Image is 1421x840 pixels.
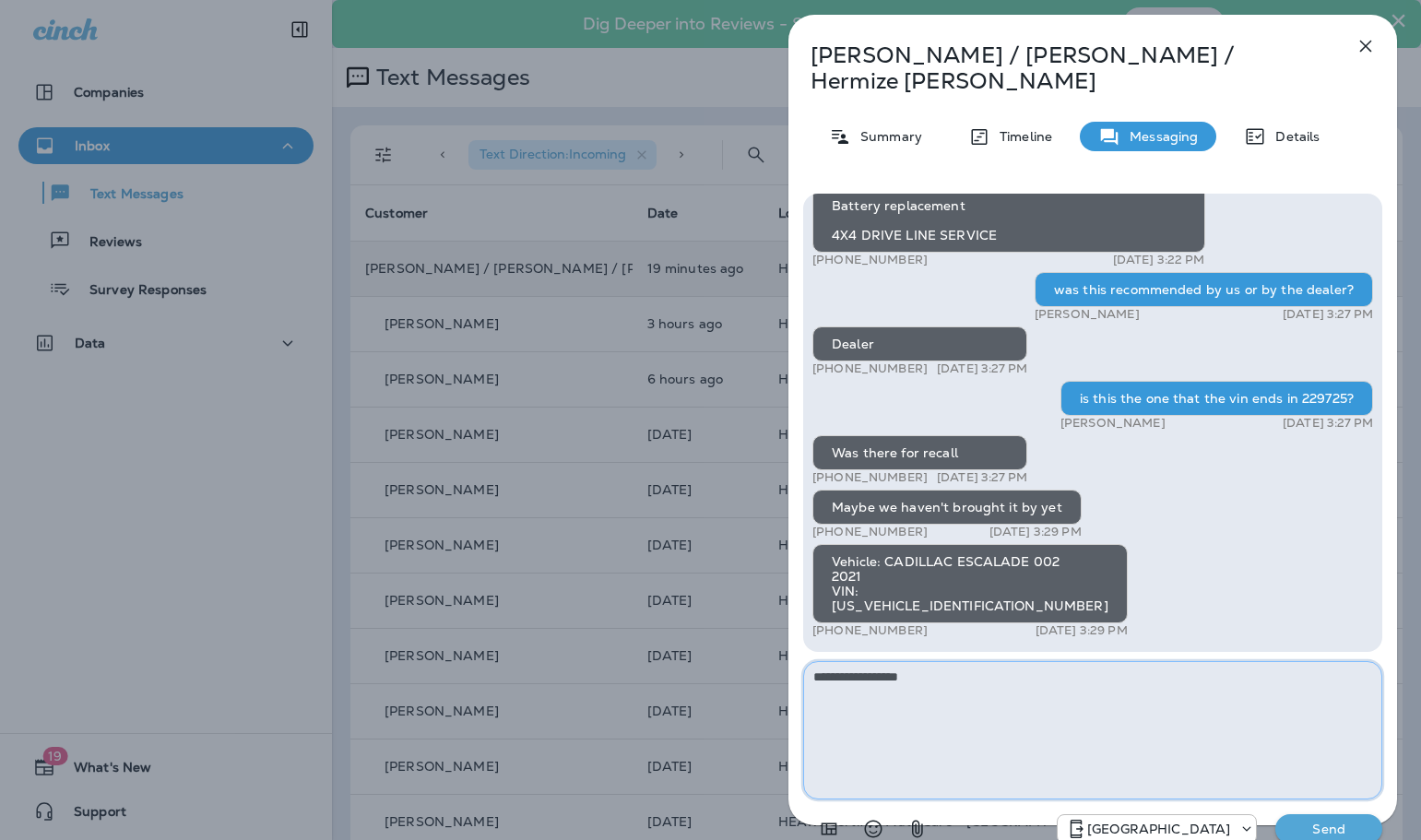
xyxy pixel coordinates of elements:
p: Messaging [1120,129,1198,144]
p: [PHONE_NUMBER] [812,525,928,539]
div: +1 (847) 262-3704 [1058,818,1256,840]
p: [DATE] 3:22 PM [1113,253,1205,267]
p: [PHONE_NUMBER] [812,623,928,638]
p: [DATE] 3:27 PM [937,470,1027,485]
p: [PHONE_NUMBER] [812,361,928,376]
div: is this the one that the vin ends in 229725? [1060,381,1373,416]
p: [DATE] 3:29 PM [989,525,1082,539]
p: Timeline [990,129,1052,144]
p: [DATE] 3:27 PM [937,361,1027,376]
p: Details [1266,129,1320,144]
p: [PERSON_NAME] [1060,416,1166,431]
div: Was there for recall [812,435,1027,470]
p: Summary [851,129,922,144]
p: [PHONE_NUMBER] [812,470,928,485]
div: Dealer [812,326,1027,361]
p: Send [1290,821,1368,837]
p: [DATE] 3:29 PM [1036,623,1128,638]
p: [DATE] 3:27 PM [1283,307,1373,322]
p: [PERSON_NAME] [1035,307,1140,322]
p: [PHONE_NUMBER] [812,253,928,267]
div: was this recommended by us or by the dealer? [1035,272,1373,307]
p: [GEOGRAPHIC_DATA] [1087,822,1230,836]
p: [DATE] 3:27 PM [1283,416,1373,431]
div: Vehicle: CADILLAC ESCALADE 002 2021 VIN: [US_VEHICLE_IDENTIFICATION_NUMBER] [812,544,1128,623]
p: [PERSON_NAME] / [PERSON_NAME] / Hermize [PERSON_NAME] [811,42,1314,94]
div: Maybe we haven't brought it by yet [812,490,1082,525]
